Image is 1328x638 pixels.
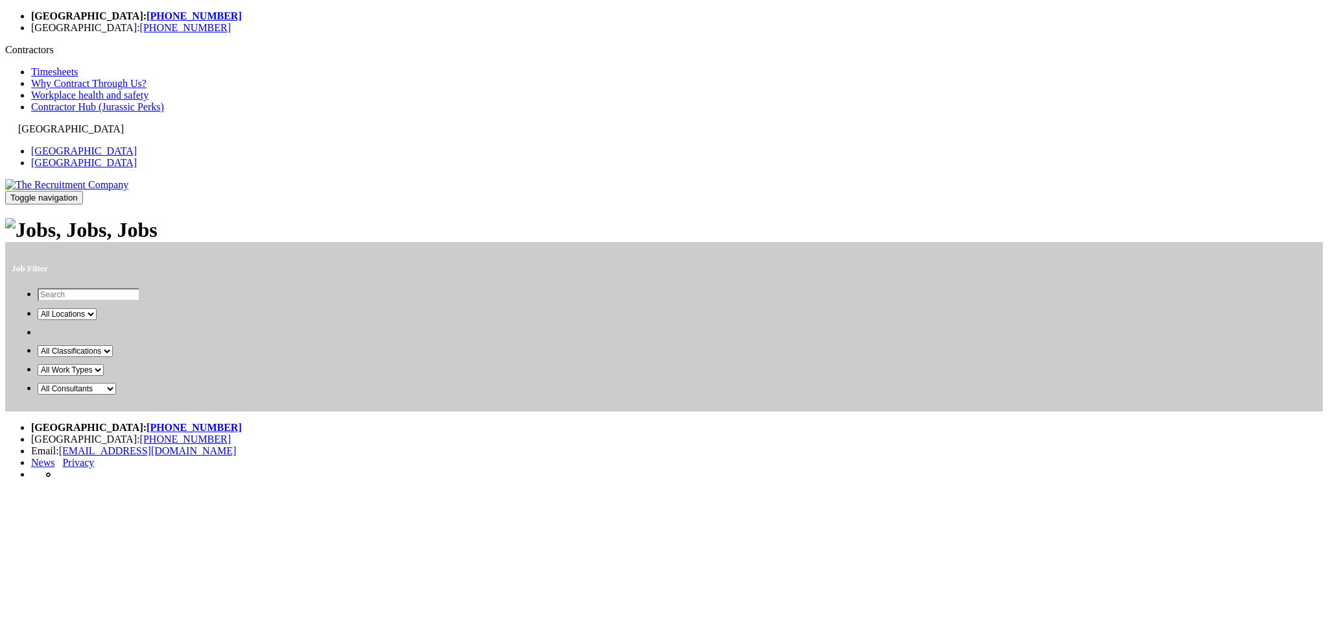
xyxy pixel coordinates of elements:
[31,10,1323,22] li: [GEOGRAPHIC_DATA]:
[62,457,94,468] a: Privacy
[147,422,242,433] a: [PHONE_NUMBER]
[147,10,242,21] a: [PHONE_NUMBER]
[10,193,78,202] span: Toggle navigation
[5,145,164,169] ul: [GEOGRAPHIC_DATA]
[31,445,1323,457] li: Email:
[31,101,164,112] a: Contractor Hub (Jurassic Perks)
[12,264,1316,274] h5: Job Filter
[31,457,54,468] a: News
[38,288,139,301] input: Search
[59,445,237,456] a: [EMAIL_ADDRESS][DOMAIN_NAME]
[5,191,83,204] button: Toggle navigation
[140,434,231,445] a: [PHONE_NUMBER]
[31,66,78,77] a: Timesheets
[31,157,137,168] a: [GEOGRAPHIC_DATA]
[5,218,158,242] img: Jobs, Jobs, Jobs
[5,179,128,191] img: The Recruitment Company
[31,22,1323,34] li: [GEOGRAPHIC_DATA]:
[5,66,164,113] ul: Contractors
[140,22,231,33] a: [PHONE_NUMBER]
[18,123,124,134] a: [GEOGRAPHIC_DATA]
[31,422,242,433] strong: [GEOGRAPHIC_DATA]:
[31,434,1323,445] li: [GEOGRAPHIC_DATA]:
[31,90,148,101] a: Workplace health and safety
[31,145,137,156] a: [GEOGRAPHIC_DATA]
[5,44,54,55] a: Contractors
[31,78,147,89] a: Why Contract Through Us?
